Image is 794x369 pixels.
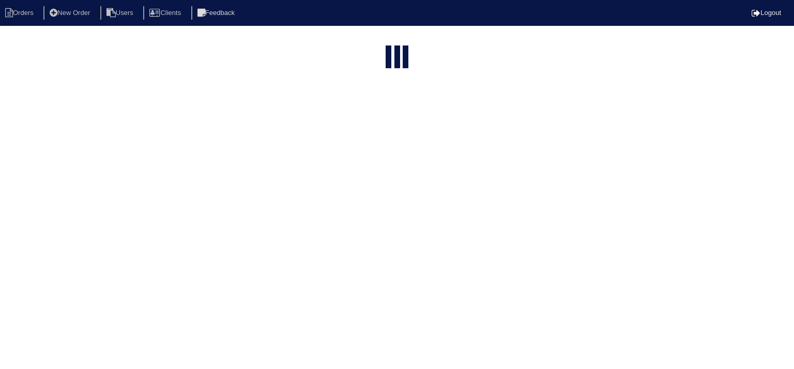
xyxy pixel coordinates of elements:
[394,45,400,70] div: loading...
[43,9,98,17] a: New Order
[752,9,781,17] a: Logout
[100,9,142,17] a: Users
[143,9,189,17] a: Clients
[100,6,142,20] li: Users
[191,6,243,20] li: Feedback
[43,6,98,20] li: New Order
[143,6,189,20] li: Clients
